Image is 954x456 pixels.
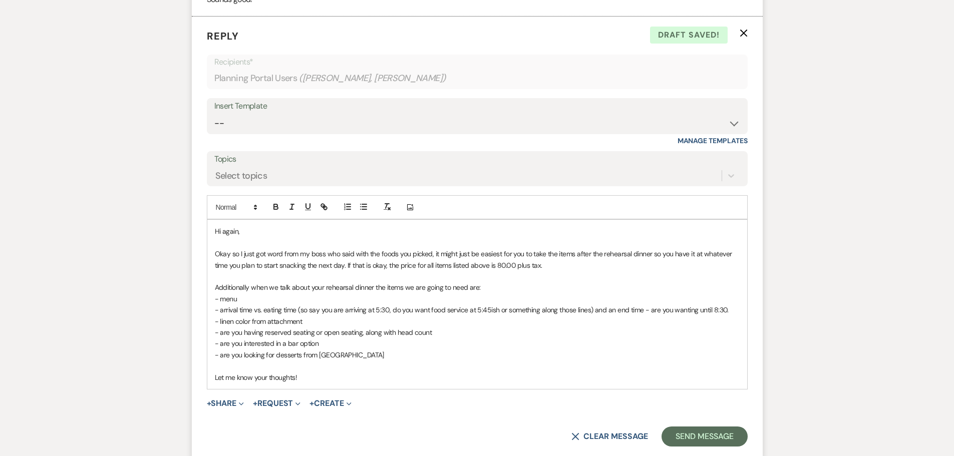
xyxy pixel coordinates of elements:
span: + [207,399,211,407]
label: Topics [214,152,740,167]
p: - are you looking for desserts from [GEOGRAPHIC_DATA] [215,349,740,360]
button: Share [207,399,244,407]
span: Draft saved! [650,27,728,44]
span: ( [PERSON_NAME], [PERSON_NAME] ) [299,72,446,85]
p: Okay so I just got word from my boss who said with the foods you picked, it might just be easiest... [215,248,740,271]
button: Send Message [662,426,747,446]
span: + [253,399,257,407]
span: Reply [207,30,239,43]
p: - arrival time vs. eating time (so say you are arriving at 5:30, do you want food service at 5:45... [215,304,740,315]
div: Insert Template [214,99,740,114]
p: - are you interested in a bar option [215,338,740,349]
div: Planning Portal Users [214,69,740,88]
p: - are you having reserved seating or open seating, along with head count [215,327,740,338]
p: - linen color from attachment [215,316,740,327]
button: Request [253,399,300,407]
button: Create [309,399,351,407]
p: Recipients* [214,56,740,69]
div: Select topics [215,169,267,183]
p: Hi again, [215,226,740,237]
a: Manage Templates [678,136,748,145]
span: + [309,399,314,407]
p: - menu [215,293,740,304]
button: Clear message [571,432,648,440]
p: Let me know your thoughts! [215,372,740,383]
p: Additionally when we talk about your rehearsal dinner the items we are going to need are: [215,282,740,293]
